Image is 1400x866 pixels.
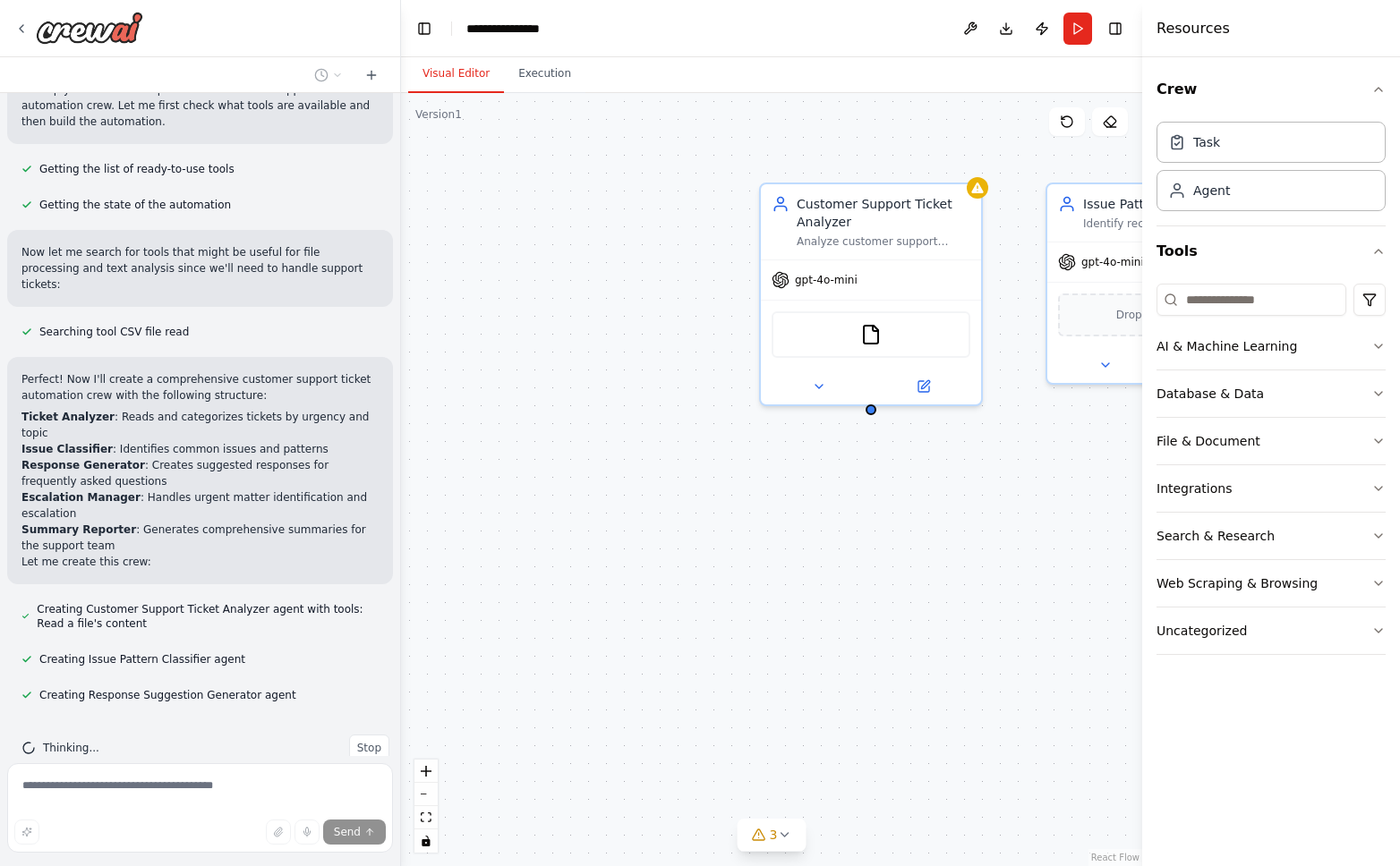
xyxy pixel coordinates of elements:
[39,325,189,339] span: Searching tool CSV file read
[412,16,437,41] button: Hide left sidebar
[1157,574,1318,592] div: Web Scraping & Browsing
[1091,853,1140,862] a: React Flow attribution
[1157,226,1386,276] button: Tools
[334,825,361,839] span: Send
[43,741,99,755] span: Thinking...
[414,760,438,783] button: zoom in
[1157,18,1230,39] h4: Resources
[21,244,379,293] p: Now let me search for tools that might be useful for file processing and text analysis since we'l...
[1157,115,1386,225] div: Crew
[415,107,462,122] div: Version 1
[1157,465,1386,512] button: Integrations
[1083,216,1257,231] div: Identify recurring patterns and common issues from categorized tickets. Track frequency of simila...
[1157,370,1386,417] button: Database & Data
[860,324,882,345] img: FileReadTool
[1083,195,1257,213] div: Issue Pattern Classifier
[759,183,983,406] div: Customer Support Ticket AnalyzerAnalyze customer support tickets from {ticket_source} and categor...
[21,409,379,441] li: : Reads and categorizes tickets by urgency and topic
[37,602,379,631] span: Creating Customer Support Ticket Analyzer agent with tools: Read a file's content
[21,457,379,489] li: : Creates suggested responses for frequently asked questions
[21,491,141,504] strong: Escalation Manager
[21,522,379,554] li: : Generates comprehensive summaries for the support team
[873,376,974,397] button: Open in side panel
[1157,418,1386,464] button: File & Document
[21,371,379,403] p: Perfect! Now I'll create a comprehensive customer support ticket automation crew with the followi...
[1157,323,1386,369] button: AI & Machine Learning
[357,64,386,86] button: Start a new chat
[1157,276,1386,669] div: Tools
[1193,133,1220,151] div: Task
[21,489,379,522] li: : Handles urgent matter identification and escalation
[738,819,807,852] button: 3
[21,523,136,536] strong: Summary Reporter
[357,741,381,755] span: Stop
[21,459,145,471] strong: Response Generator
[307,64,350,86] button: Switch to previous chat
[1157,64,1386,115] button: Crew
[295,819,320,845] button: Click to speak your automation idea
[323,819,386,845] button: Send
[39,162,235,176] span: Getting the list of ready-to-use tools
[408,55,504,93] button: Visual Editor
[21,443,113,455] strong: Issue Classifier
[1103,16,1128,41] button: Hide right sidebar
[39,198,231,212] span: Getting the state of the automation
[21,441,379,457] li: : Identifies common issues and patterns
[1081,255,1144,269] span: gpt-4o-mini
[1193,182,1230,200] div: Agent
[1157,622,1247,640] div: Uncategorized
[1116,306,1199,324] span: Drop tools here
[414,760,438,853] div: React Flow controls
[14,819,39,845] button: Improve this prompt
[797,195,970,231] div: Customer Support Ticket Analyzer
[414,806,438,829] button: fit view
[1157,480,1232,497] div: Integrations
[39,688,296,702] span: Creating Response Suggestion Generator agent
[770,826,778,844] span: 3
[1157,385,1264,403] div: Database & Data
[1157,432,1260,450] div: File & Document
[504,55,585,93] button: Execution
[266,819,291,845] button: Upload files
[349,734,389,761] button: Stop
[21,554,379,570] p: Let me create this crew:
[21,411,115,423] strong: Ticket Analyzer
[1157,607,1386,654] button: Uncategorized
[414,829,438,853] button: toggle interactivity
[1157,513,1386,559] button: Search & Research
[1157,560,1386,607] button: Web Scraping & Browsing
[1046,183,1269,385] div: Issue Pattern ClassifierIdentify recurring patterns and common issues from categorized tickets. T...
[466,20,556,38] nav: breadcrumb
[795,273,858,287] span: gpt-4o-mini
[1157,527,1275,545] div: Search & Research
[414,783,438,806] button: zoom out
[36,12,143,44] img: Logo
[39,652,245,666] span: Creating Issue Pattern Classifier agent
[21,81,379,130] p: I'll help you create a comprehensive customer support ticket automation crew. Let me first check ...
[797,234,970,249] div: Analyze customer support tickets from {ticket_source} and categorize them by urgency (Low, Medium...
[1157,337,1297,355] div: AI & Machine Learning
